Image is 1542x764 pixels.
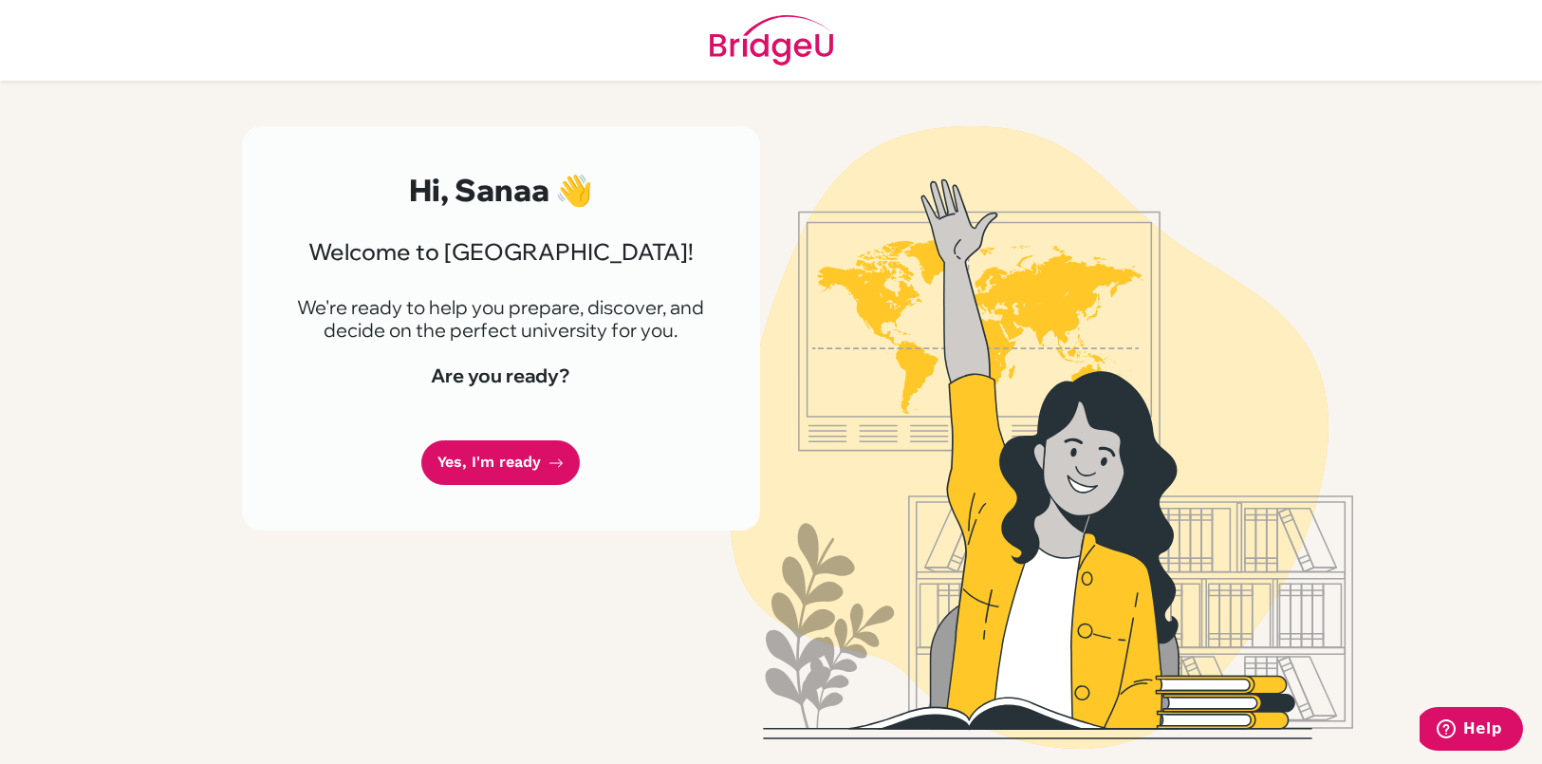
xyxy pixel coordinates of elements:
[1420,707,1523,755] iframe: Opens a widget where you can find more information
[288,238,715,266] h3: Welcome to [GEOGRAPHIC_DATA]!
[288,296,715,342] p: We're ready to help you prepare, discover, and decide on the perfect university for you.
[288,172,715,208] h2: Hi, Sanaa 👋
[421,440,580,485] a: Yes, I'm ready
[288,364,715,387] h4: Are you ready?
